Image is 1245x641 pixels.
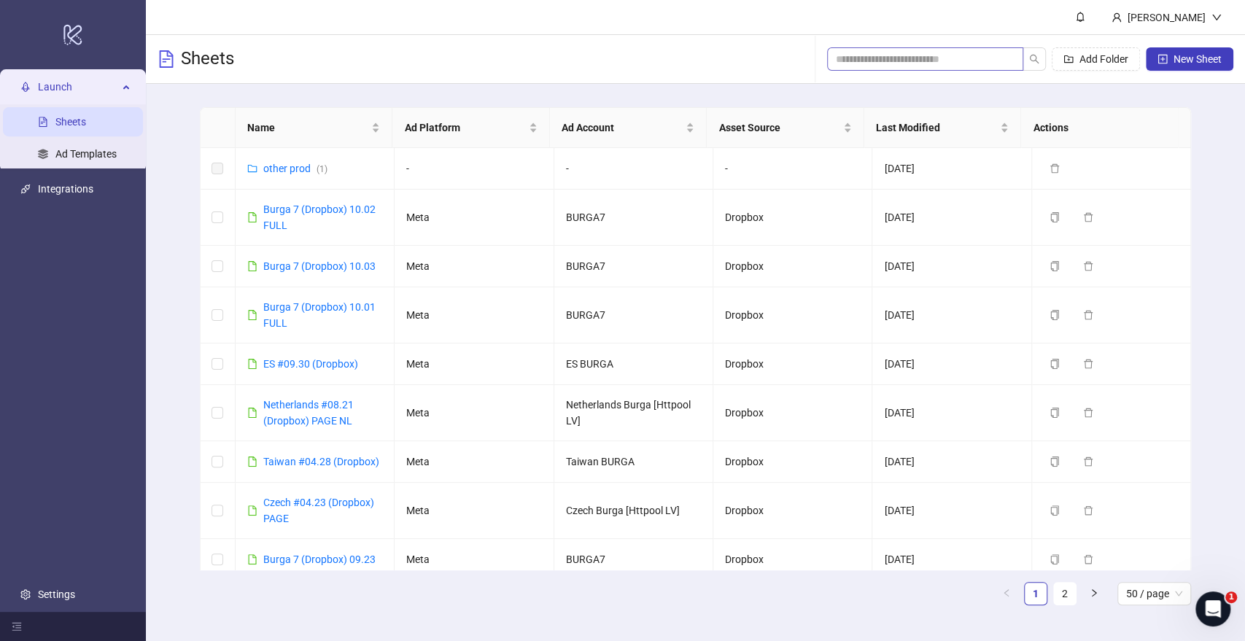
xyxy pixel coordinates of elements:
span: down [1211,12,1222,23]
td: Dropbox [713,287,872,343]
span: New Sheet [1174,53,1222,65]
td: Dropbox [713,190,872,246]
a: 2 [1054,583,1076,605]
td: - [554,148,713,190]
a: Settings [38,588,75,600]
h3: Sheets [181,47,234,71]
span: copy [1050,310,1060,320]
span: file [247,310,257,320]
td: Dropbox [713,539,872,580]
td: Netherlands Burga [Httpool LV] [554,385,713,441]
a: ES #09.30 (Dropbox) [263,358,358,370]
div: [PERSON_NAME] [1122,9,1211,26]
td: BURGA7 [554,539,713,580]
li: Previous Page [995,582,1018,605]
a: Sheets [55,116,86,128]
td: BURGA7 [554,246,713,287]
span: delete [1083,505,1093,516]
span: left [1002,588,1011,597]
a: other prod(1) [263,163,327,174]
td: [DATE] [872,148,1031,190]
span: Asset Source [718,120,840,136]
span: menu-fold [12,621,22,632]
td: [DATE] [872,385,1031,441]
span: Ad Account [562,120,683,136]
span: search [1029,54,1039,64]
td: Meta [395,483,554,539]
span: file [247,554,257,564]
span: copy [1050,359,1060,369]
a: Burga 7 (Dropbox) 10.03 [263,260,376,272]
li: Next Page [1082,582,1106,605]
a: Taiwan #04.28 (Dropbox) [263,456,379,467]
li: 1 [1024,582,1047,605]
span: bell [1075,12,1085,22]
td: Dropbox [713,441,872,483]
span: rocket [20,82,31,92]
span: Ad Platform [404,120,526,136]
td: Dropbox [713,343,872,385]
span: Add Folder [1079,53,1128,65]
td: Meta [395,539,554,580]
td: Meta [395,441,554,483]
td: Meta [395,246,554,287]
a: 1 [1025,583,1047,605]
span: delete [1083,408,1093,418]
button: left [995,582,1018,605]
span: ( 1 ) [317,164,327,174]
a: Burga 7 (Dropbox) 09.23 [263,553,376,565]
td: BURGA7 [554,190,713,246]
th: Ad Platform [392,108,550,148]
td: Meta [395,385,554,441]
div: Page Size [1117,582,1191,605]
span: file-text [158,50,175,68]
td: Dropbox [713,483,872,539]
td: Meta [395,343,554,385]
a: Burga 7 (Dropbox) 10.01 FULL [263,301,376,329]
a: Ad Templates [55,148,117,160]
td: [DATE] [872,190,1031,246]
th: Actions [1021,108,1179,148]
td: Taiwan BURGA [554,441,713,483]
td: [DATE] [872,287,1031,343]
th: Asset Source [707,108,864,148]
span: Launch [38,72,118,101]
td: [DATE] [872,483,1031,539]
span: folder-add [1063,54,1074,64]
button: Add Folder [1052,47,1140,71]
td: [DATE] [872,343,1031,385]
span: delete [1083,457,1093,467]
td: - [395,148,554,190]
span: delete [1083,261,1093,271]
span: file [247,505,257,516]
span: delete [1083,554,1093,564]
a: Netherlands #08.21 (Dropbox) PAGE NL [263,399,354,427]
th: Last Modified [864,108,1022,148]
span: user [1112,12,1122,23]
span: right [1090,588,1098,597]
th: Name [236,108,393,148]
span: Last Modified [876,120,998,136]
span: delete [1083,310,1093,320]
span: Name [247,120,369,136]
th: Ad Account [550,108,707,148]
td: Czech Burga [Httpool LV] [554,483,713,539]
td: Dropbox [713,385,872,441]
span: file [247,261,257,271]
td: Dropbox [713,246,872,287]
td: ES BURGA [554,343,713,385]
span: 1 [1225,591,1237,603]
span: copy [1050,408,1060,418]
a: Integrations [38,183,93,195]
li: 2 [1053,582,1077,605]
span: copy [1050,212,1060,222]
td: - [713,148,872,190]
a: Burga 7 (Dropbox) 10.02 FULL [263,203,376,231]
iframe: Intercom live chat [1195,591,1230,626]
span: copy [1050,554,1060,564]
button: New Sheet [1146,47,1233,71]
span: 50 / page [1126,583,1182,605]
span: copy [1050,457,1060,467]
td: [DATE] [872,441,1031,483]
span: copy [1050,261,1060,271]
